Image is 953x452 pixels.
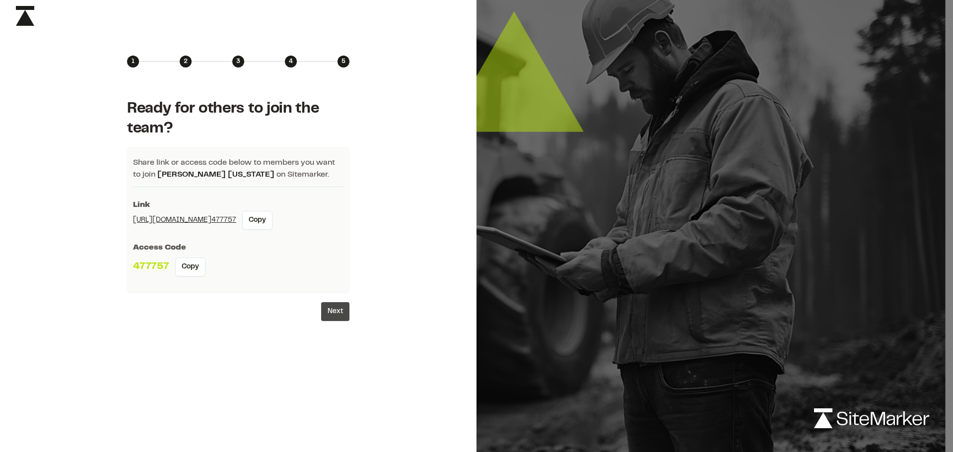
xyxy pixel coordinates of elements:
img: icon-black-rebrand.svg [16,6,34,26]
div: 2 [180,56,192,67]
div: 3 [232,56,244,67]
p: Link [133,199,343,211]
span: [PERSON_NAME] [US_STATE] [157,171,274,178]
button: Copy [242,211,272,230]
button: Next [321,302,349,321]
div: 5 [338,56,349,67]
div: 4 [285,56,297,67]
img: logo-white-rebrand.svg [814,408,929,428]
button: Copy [175,258,205,276]
a: [URL][DOMAIN_NAME]477757 [133,215,236,226]
h1: Ready for others to join the team? [127,99,349,139]
div: 1 [127,56,139,67]
p: 477757 [133,259,169,274]
p: Access Code [133,242,343,254]
p: Share link or access code below to members you want to join on Sitemarker. [133,157,343,187]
